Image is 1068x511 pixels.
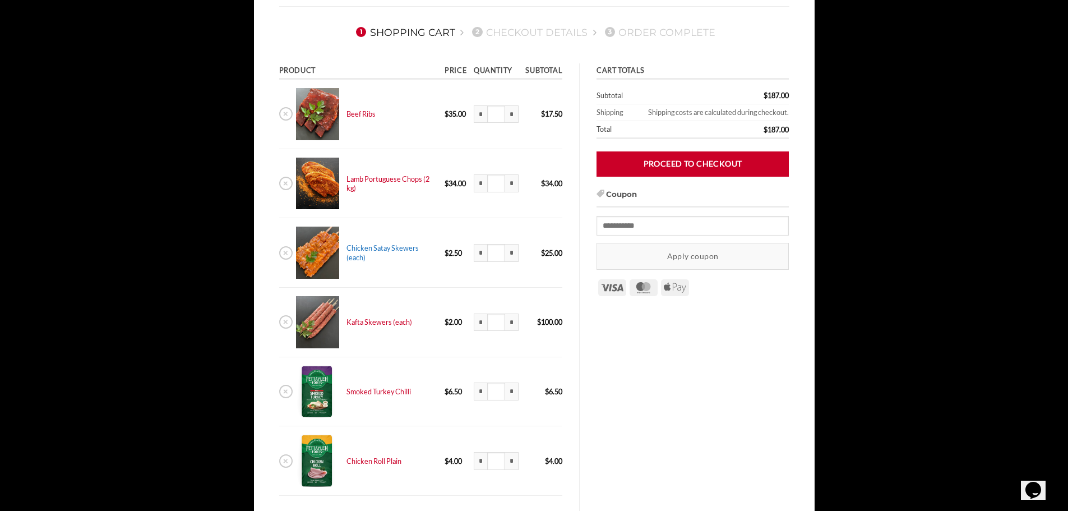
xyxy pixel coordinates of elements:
[296,366,339,418] img: Cart
[764,91,789,100] bdi: 187.00
[296,296,339,348] img: Cart
[296,435,339,487] img: Cart
[279,385,293,398] a: Remove Smoked Turkey Chilli from cart
[597,278,691,297] div: Payment icons
[522,63,562,80] th: Subtotal
[597,104,630,121] th: Shipping
[279,107,293,121] a: Remove Beef Ribs from cart
[470,63,522,80] th: Quantity
[445,179,466,188] bdi: 34.00
[346,317,412,326] a: Kafta Skewers (each)
[545,387,562,396] bdi: 6.50
[296,158,339,210] img: Cart
[541,179,562,188] bdi: 34.00
[445,317,462,326] bdi: 2.00
[346,109,376,118] a: Beef Ribs
[597,63,789,80] th: Cart totals
[1021,466,1057,500] iframe: chat widget
[445,248,462,257] bdi: 2.50
[541,179,545,188] span: $
[445,317,449,326] span: $
[441,63,470,80] th: Price
[541,248,545,257] span: $
[353,26,455,38] a: 1Shopping Cart
[445,387,462,396] bdi: 6.50
[764,125,789,134] bdi: 187.00
[469,26,588,38] a: 2Checkout details
[356,27,366,37] span: 1
[545,457,549,466] span: $
[445,457,462,466] bdi: 4.00
[279,63,441,80] th: Product
[346,457,401,466] a: Chicken Roll Plain
[445,109,466,118] bdi: 35.00
[472,27,482,37] span: 2
[279,17,789,47] nav: Checkout steps
[537,317,541,326] span: $
[545,457,562,466] bdi: 4.00
[279,454,293,468] a: Remove Chicken Roll Plain from cart
[630,104,789,121] td: Shipping costs are calculated during checkout.
[764,91,768,100] span: $
[545,387,549,396] span: $
[541,248,562,257] bdi: 25.00
[597,121,695,139] th: Total
[445,387,449,396] span: $
[541,109,562,118] bdi: 17.50
[279,177,293,190] a: Remove Lamb Portuguese Chops (2 kg) from cart
[445,109,449,118] span: $
[445,248,449,257] span: $
[597,88,695,104] th: Subtotal
[279,315,293,329] a: Remove Kafta Skewers (each) from cart
[597,243,789,269] button: Apply coupon
[537,317,562,326] bdi: 100.00
[764,125,768,134] span: $
[296,227,339,279] img: Cart
[445,457,449,466] span: $
[346,387,411,396] a: Smoked Turkey Chilli
[597,188,789,208] h3: Coupon
[296,88,339,140] img: Cart
[279,246,293,260] a: Remove Chicken Satay Skewers (each) from cart
[597,151,789,177] a: Proceed to checkout
[346,243,419,261] a: Chicken Satay Skewers (each)
[346,174,429,192] a: Lamb Portuguese Chops (2 kg)
[541,109,545,118] span: $
[445,179,449,188] span: $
